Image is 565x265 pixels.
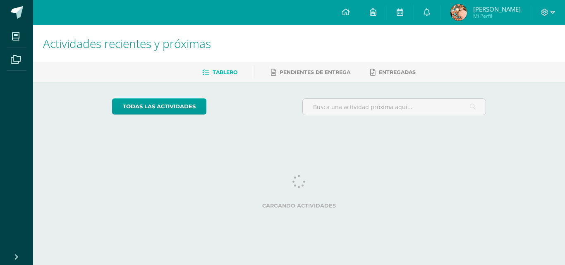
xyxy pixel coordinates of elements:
[202,66,237,79] a: Tablero
[473,5,521,13] span: [PERSON_NAME]
[473,12,521,19] span: Mi Perfil
[280,69,350,75] span: Pendientes de entrega
[112,203,486,209] label: Cargando actividades
[271,66,350,79] a: Pendientes de entrega
[303,99,486,115] input: Busca una actividad próxima aquí...
[43,36,211,51] span: Actividades recientes y próximas
[370,66,416,79] a: Entregadas
[450,4,467,21] img: 4199a6295e3407bfa3dde7bf5fb4fb39.png
[213,69,237,75] span: Tablero
[112,98,206,115] a: todas las Actividades
[379,69,416,75] span: Entregadas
